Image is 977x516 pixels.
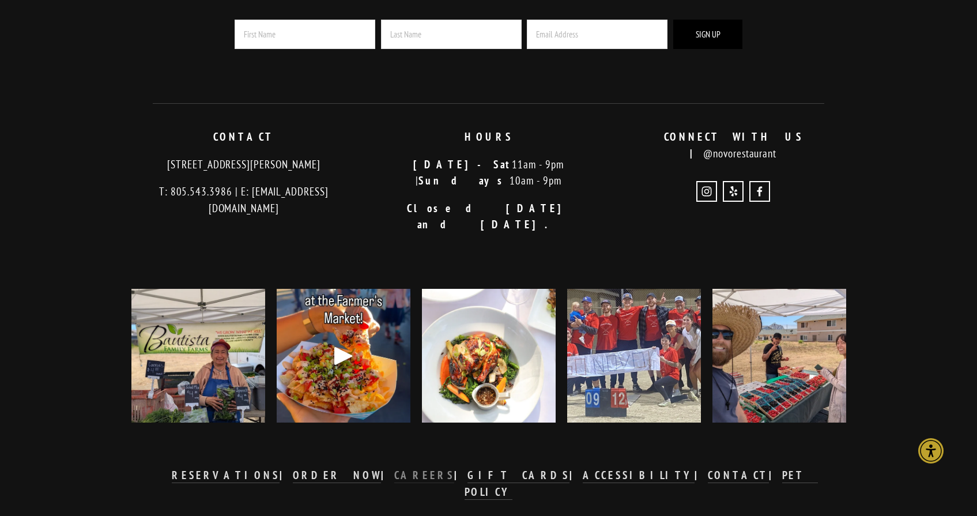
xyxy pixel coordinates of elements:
[280,468,293,482] strong: |
[235,20,375,49] input: First Name
[422,266,556,446] img: The holidays sneak up fast! 🎄 We&rsquo;re thrilled to collaborate with Region Event Center to off...
[454,468,467,482] strong: |
[569,468,583,482] strong: |
[293,468,382,483] a: ORDER NOW
[465,130,513,144] strong: HOURS
[413,157,512,171] strong: [DATE]-Sat
[213,130,274,144] strong: CONTACT
[723,181,744,202] a: Yelp
[394,468,454,483] a: CAREERS
[131,156,357,173] p: [STREET_ADDRESS][PERSON_NAME]
[330,342,357,370] div: Play
[749,181,770,202] a: Novo Restaurant and Lounge
[394,468,454,482] strong: CAREERS
[673,20,742,49] button: Sign Up
[696,29,721,40] span: Sign Up
[621,129,846,161] p: @novorestaurant
[465,468,818,499] a: PET POLICY
[381,20,522,49] input: Last Name
[527,20,667,49] input: Email Address
[918,438,944,464] div: Accessibility Menu
[109,289,286,423] img: We're so grateful for the incredible farmers at @bautistafamilyfarms and all of their hard work. 🥕
[467,468,570,483] a: GIFT CARDS
[708,468,769,483] a: CONTACT
[583,468,695,483] a: ACCESSIBILITY
[664,130,816,160] strong: CONNECT WITH US |
[550,289,717,423] img: CHAMPS! 🥇 Huge congrats to our incredible softball team for bringing home the league championship...
[695,468,708,482] strong: |
[376,156,601,189] p: 11am - 9pm | 10am - 9pm
[583,468,695,482] strong: ACCESSIBILITY
[381,468,394,482] strong: |
[696,181,717,202] a: Instagram
[465,468,818,499] strong: PET POLICY
[467,468,570,482] strong: GIFT CARDS
[293,468,382,482] strong: ORDER NOW
[769,468,782,482] strong: |
[172,468,279,482] strong: RESERVATIONS
[131,183,357,216] p: T: 805.543.3986 | E: [EMAIL_ADDRESS][DOMAIN_NAME]
[172,468,279,483] a: RESERVATIONS
[407,201,582,232] strong: Closed [DATE] and [DATE].
[696,289,863,423] img: Fresh from the farmers market: sweet berries, crunchy celery and crisp Brussels sprouts 🍓🌿
[708,468,769,482] strong: CONTACT
[418,174,510,187] strong: Sundays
